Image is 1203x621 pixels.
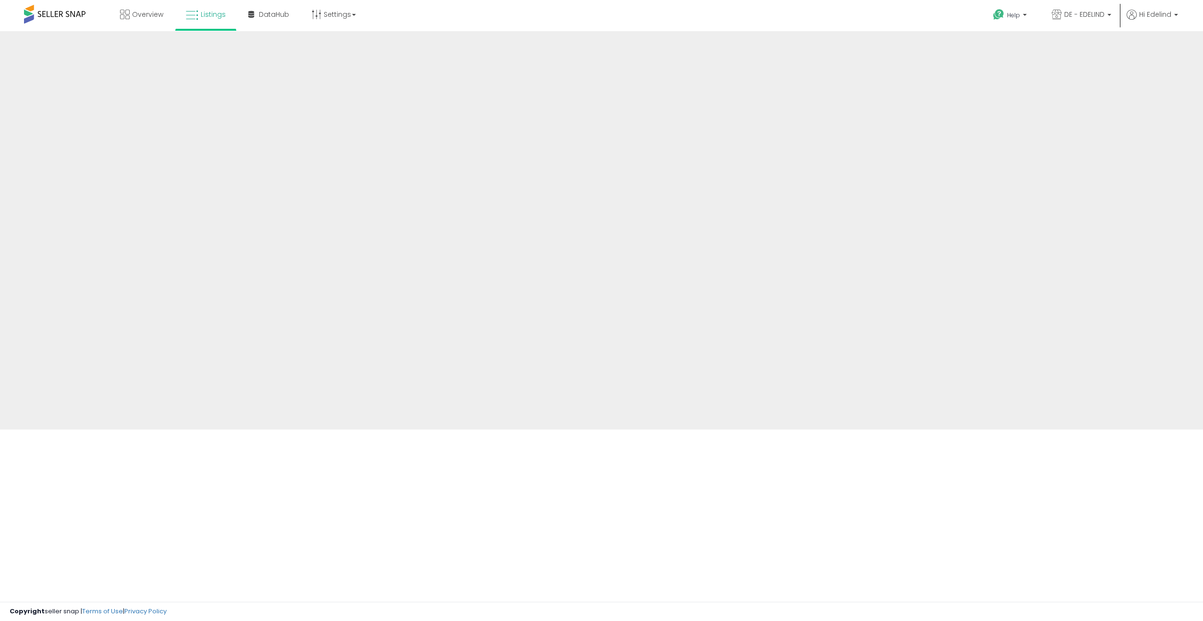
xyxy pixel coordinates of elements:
[985,1,1036,31] a: Help
[993,9,1005,21] i: Get Help
[201,10,226,19] span: Listings
[1139,10,1171,19] span: Hi Edelind
[132,10,163,19] span: Overview
[259,10,289,19] span: DataHub
[1064,10,1105,19] span: DE - EDELIND
[1127,10,1178,31] a: Hi Edelind
[1007,11,1020,19] span: Help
